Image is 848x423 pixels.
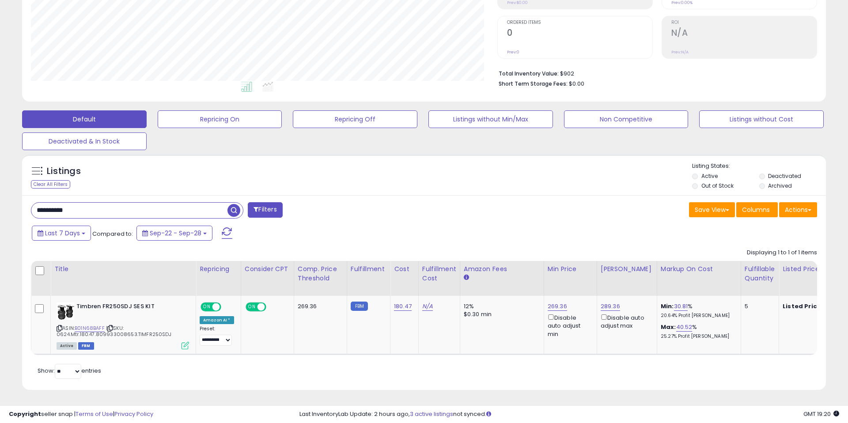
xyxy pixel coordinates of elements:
[548,302,567,311] a: 269.36
[428,110,553,128] button: Listings without Min/Max
[422,302,433,311] a: N/A
[661,302,674,310] b: Min:
[47,165,81,178] h5: Listings
[38,366,101,375] span: Show: entries
[661,333,734,340] p: 25.27% Profit [PERSON_NAME]
[351,264,386,274] div: Fulfillment
[75,325,105,332] a: B01N68BAFF
[31,180,70,189] div: Clear All Filters
[745,302,772,310] div: 5
[76,410,113,418] a: Terms of Use
[200,326,234,346] div: Preset:
[507,28,652,40] h2: 0
[701,172,718,180] label: Active
[298,302,340,310] div: 269.36
[742,205,770,214] span: Columns
[298,264,343,283] div: Comp. Price Threshold
[689,202,735,217] button: Save View
[661,323,676,331] b: Max:
[499,70,559,77] b: Total Inventory Value:
[57,302,189,348] div: ASIN:
[676,323,693,332] a: 40.52
[114,410,153,418] a: Privacy Policy
[200,264,237,274] div: Repricing
[32,226,91,241] button: Last 7 Days
[246,303,257,311] span: ON
[22,132,147,150] button: Deactivated & In Stock
[464,274,469,282] small: Amazon Fees.
[736,202,778,217] button: Columns
[201,303,212,311] span: ON
[768,172,801,180] label: Deactivated
[601,264,653,274] div: [PERSON_NAME]
[45,229,80,238] span: Last 7 Days
[248,202,282,218] button: Filters
[410,410,453,418] a: 3 active listings
[57,325,171,338] span: | SKU: 0624.Mtr.180.47.809933008653.TIMFR250SDJ
[293,110,417,128] button: Repricing Off
[507,49,519,55] small: Prev: 0
[54,264,192,274] div: Title
[671,28,817,40] h2: N/A
[200,316,234,324] div: Amazon AI *
[158,110,282,128] button: Repricing On
[661,323,734,340] div: %
[499,80,568,87] b: Short Term Storage Fees:
[779,202,817,217] button: Actions
[692,162,825,170] p: Listing States:
[803,410,839,418] span: 2025-10-6 19:20 GMT
[747,249,817,257] div: Displaying 1 to 1 of 1 items
[783,302,823,310] b: Listed Price:
[464,310,537,318] div: $0.30 min
[92,230,133,238] span: Compared to:
[601,313,650,330] div: Disable auto adjust max
[464,302,537,310] div: 12%
[394,264,415,274] div: Cost
[57,342,77,350] span: All listings currently available for purchase on Amazon
[548,264,593,274] div: Min Price
[265,303,279,311] span: OFF
[661,302,734,319] div: %
[701,182,734,189] label: Out of Stock
[768,182,792,189] label: Archived
[499,68,810,78] li: $902
[674,302,688,311] a: 30.81
[745,264,775,283] div: Fulfillable Quantity
[22,110,147,128] button: Default
[507,20,652,25] span: Ordered Items
[569,79,584,88] span: $0.00
[422,264,456,283] div: Fulfillment Cost
[564,110,689,128] button: Non Competitive
[76,302,184,313] b: Timbren FR250SDJ SES KIT
[220,303,234,311] span: OFF
[661,313,734,319] p: 20.64% Profit [PERSON_NAME]
[548,313,590,338] div: Disable auto adjust min
[657,261,741,296] th: The percentage added to the cost of goods (COGS) that forms the calculator for Min & Max prices.
[351,302,368,311] small: FBM
[9,410,153,419] div: seller snap | |
[136,226,212,241] button: Sep-22 - Sep-28
[661,264,737,274] div: Markup on Cost
[78,342,94,350] span: FBM
[671,20,817,25] span: ROI
[394,302,412,311] a: 180.47
[299,410,839,419] div: Last InventoryLab Update: 2 hours ago, not synced.
[150,229,201,238] span: Sep-22 - Sep-28
[671,49,689,55] small: Prev: N/A
[57,302,74,320] img: 31kHA6cQJFL._SL40_.jpg
[699,110,824,128] button: Listings without Cost
[9,410,41,418] strong: Copyright
[464,264,540,274] div: Amazon Fees
[601,302,620,311] a: 289.36
[245,264,290,274] div: Consider CPT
